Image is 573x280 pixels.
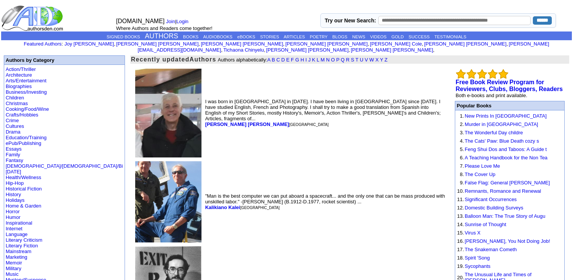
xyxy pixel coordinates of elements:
[205,193,445,210] font: "Man is the best computer we can put aboard a spacecraft... and the only one that can be mass pro...
[145,32,178,40] a: AUTHORS
[341,57,345,63] a: Q
[460,121,464,127] font: 2.
[205,204,240,210] a: Kalikiano Kalei
[331,57,335,63] a: O
[6,249,31,254] a: Mainstream
[260,35,279,39] a: STORIES
[6,118,19,123] a: Crime
[285,41,367,47] a: [PERSON_NAME] [PERSON_NAME]
[457,247,464,252] font: 17.
[457,213,464,219] font: 13.
[465,247,517,252] a: The Snakeman Cometh
[460,163,464,169] font: 7.
[312,57,315,63] a: K
[266,47,348,53] a: [PERSON_NAME] [PERSON_NAME]
[488,69,498,79] img: bigemptystars.png
[370,35,386,39] a: VIDEOS
[457,263,464,269] font: 19.
[456,93,527,98] font: Both e-books and print available.
[457,204,457,204] img: shim.gif
[64,41,549,53] font: , , , , , , , , , ,
[467,69,476,79] img: bigemptystars.png
[6,214,20,220] a: Humor
[457,179,457,179] img: shim.gif
[6,169,21,175] a: [DATE]
[460,138,464,144] font: 4.
[465,238,550,244] a: [PERSON_NAME], You Not Doing Job!
[6,146,22,152] a: Essays
[465,155,548,160] a: A Teaching Handbook for the Non Tea
[360,57,363,63] a: U
[465,171,495,177] a: The Cover Up
[237,35,255,39] a: eBOOKS
[240,206,279,210] font: [GEOGRAPHIC_DATA]
[272,57,275,63] a: B
[295,57,299,63] a: G
[350,48,351,52] font: i
[457,103,492,109] font: Popular Books
[369,42,370,46] font: i
[116,41,198,47] a: [PERSON_NAME] [PERSON_NAME]
[1,5,65,31] img: logo_ad.gif
[6,266,21,271] a: Military
[107,35,140,39] a: SIGNED BOOKS
[325,17,376,24] label: Try our New Search:
[457,271,457,271] img: shim.gif
[457,188,464,194] font: 10.
[457,205,464,211] font: 12.
[465,146,547,152] a: Feng Shui Dos and Taboos: A Guide t
[391,35,404,39] a: GOLD
[135,161,201,242] img: 77566.jpg
[6,135,47,140] a: Education/Training
[205,121,289,127] a: [PERSON_NAME] [PERSON_NAME]
[352,35,365,39] a: NEWS
[116,25,212,31] font: Where Authors and Readers come together!
[465,130,523,135] a: The Wonderful Day childre
[6,203,41,209] a: Home & Garden
[351,57,354,63] a: S
[424,41,506,47] a: [PERSON_NAME] [PERSON_NAME]
[6,72,32,78] a: Architecture
[310,35,328,39] a: POETRY
[460,130,464,135] font: 3.
[6,106,49,112] a: Cooking/Food/Wine
[189,56,216,63] b: Authors
[460,113,464,119] font: 1.
[284,35,305,39] a: ARTICLES
[457,254,457,254] img: shim.gif
[64,41,114,47] a: Joy [PERSON_NAME]
[460,180,464,186] font: 9.
[365,57,368,63] a: V
[346,57,349,63] a: R
[460,146,464,152] font: 5.
[6,83,32,89] a: Biographies
[6,243,38,249] a: Literary Fiction
[456,79,563,92] a: Free Book Review Program for Reviewers, Clubs, Bloggers, Readers
[6,129,20,135] a: Drama
[138,41,550,53] a: [PERSON_NAME] [EMAIL_ADDRESS][DOMAIN_NAME]
[465,180,550,186] a: False Flag: General [PERSON_NAME]
[6,123,24,129] a: Cultures
[457,238,464,244] font: 16.
[201,41,283,47] a: [PERSON_NAME] [PERSON_NAME]
[289,123,328,127] font: [GEOGRAPHIC_DATA]
[267,57,270,63] a: A
[465,222,506,227] a: Sunrise of Thought
[6,66,36,72] a: Action/Thriller
[460,155,464,160] font: 6.
[218,57,387,63] font: Authors alphabetically:
[356,57,359,63] a: T
[6,180,24,186] a: Hip-Hop
[131,56,190,63] font: Recently updated
[176,19,189,24] a: Login
[457,129,457,129] img: shim.gif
